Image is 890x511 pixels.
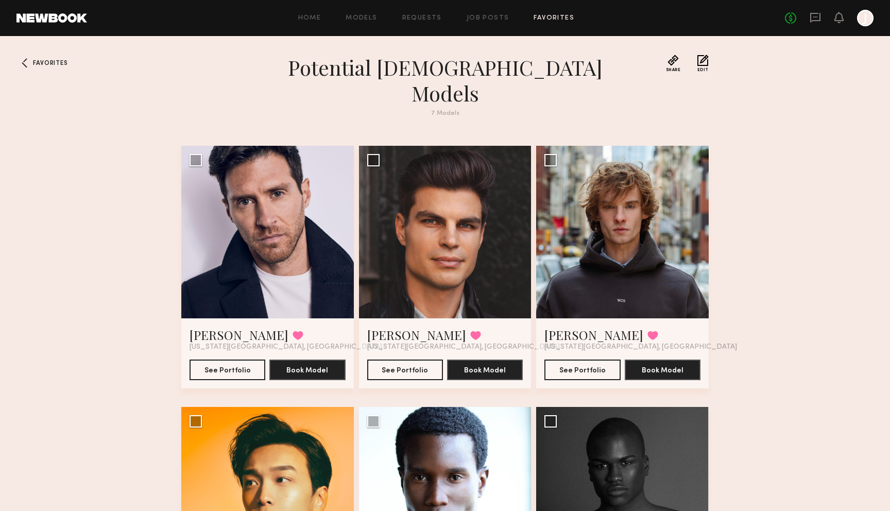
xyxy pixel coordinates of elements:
[697,55,709,72] button: Edit
[346,15,377,22] a: Models
[447,360,523,380] button: Book Model
[534,15,574,22] a: Favorites
[33,60,67,66] span: Favorites
[467,15,509,22] a: Job Posts
[367,343,560,351] span: [US_STATE][GEOGRAPHIC_DATA], [GEOGRAPHIC_DATA]
[697,68,709,72] span: Edit
[269,360,345,380] button: Book Model
[402,15,442,22] a: Requests
[367,360,443,380] button: See Portfolio
[666,55,681,72] button: Share
[544,343,737,351] span: [US_STATE][GEOGRAPHIC_DATA], [GEOGRAPHIC_DATA]
[544,360,620,380] button: See Portfolio
[544,327,643,343] a: [PERSON_NAME]
[625,365,700,374] a: Book Model
[16,55,33,71] a: Favorites
[190,360,265,380] button: See Portfolio
[190,327,288,343] a: [PERSON_NAME]
[625,360,700,380] button: Book Model
[298,15,321,22] a: Home
[367,327,466,343] a: [PERSON_NAME]
[447,365,523,374] a: Book Model
[857,10,874,26] a: J
[260,110,630,117] div: 7 Models
[190,343,382,351] span: [US_STATE][GEOGRAPHIC_DATA], [GEOGRAPHIC_DATA]
[269,365,345,374] a: Book Model
[260,55,630,106] h1: Potential [DEMOGRAPHIC_DATA] models
[666,68,681,72] span: Share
